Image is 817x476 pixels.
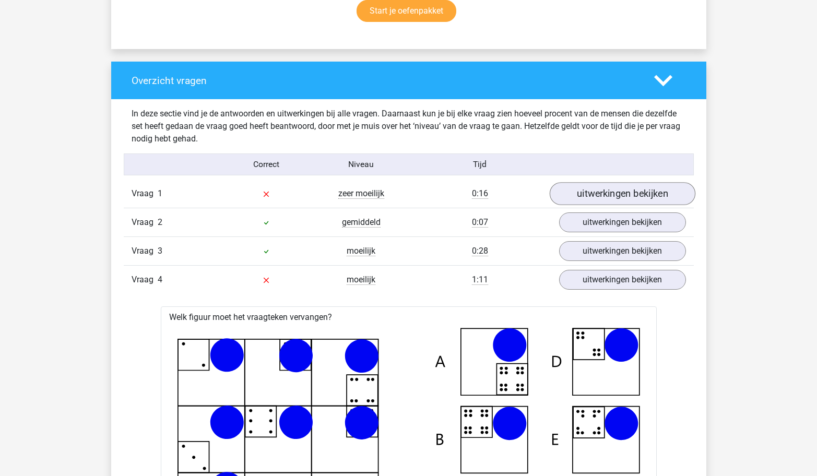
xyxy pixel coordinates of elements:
[158,217,162,227] span: 2
[132,273,158,286] span: Vraag
[158,246,162,256] span: 3
[559,241,686,261] a: uitwerkingen bekijken
[472,217,488,228] span: 0:07
[342,217,381,228] span: gemiddeld
[559,212,686,232] a: uitwerkingen bekijken
[132,216,158,229] span: Vraag
[472,246,488,256] span: 0:28
[549,182,695,205] a: uitwerkingen bekijken
[472,188,488,199] span: 0:16
[472,275,488,285] span: 1:11
[347,275,375,285] span: moeilijk
[314,158,409,171] div: Niveau
[347,246,375,256] span: moeilijk
[559,270,686,290] a: uitwerkingen bekijken
[158,188,162,198] span: 1
[132,245,158,257] span: Vraag
[158,275,162,284] span: 4
[219,158,314,171] div: Correct
[132,75,638,87] h4: Overzicht vragen
[124,108,694,145] div: In deze sectie vind je de antwoorden en uitwerkingen bij alle vragen. Daarnaast kun je bij elke v...
[408,158,551,171] div: Tijd
[338,188,384,199] span: zeer moeilijk
[132,187,158,200] span: Vraag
